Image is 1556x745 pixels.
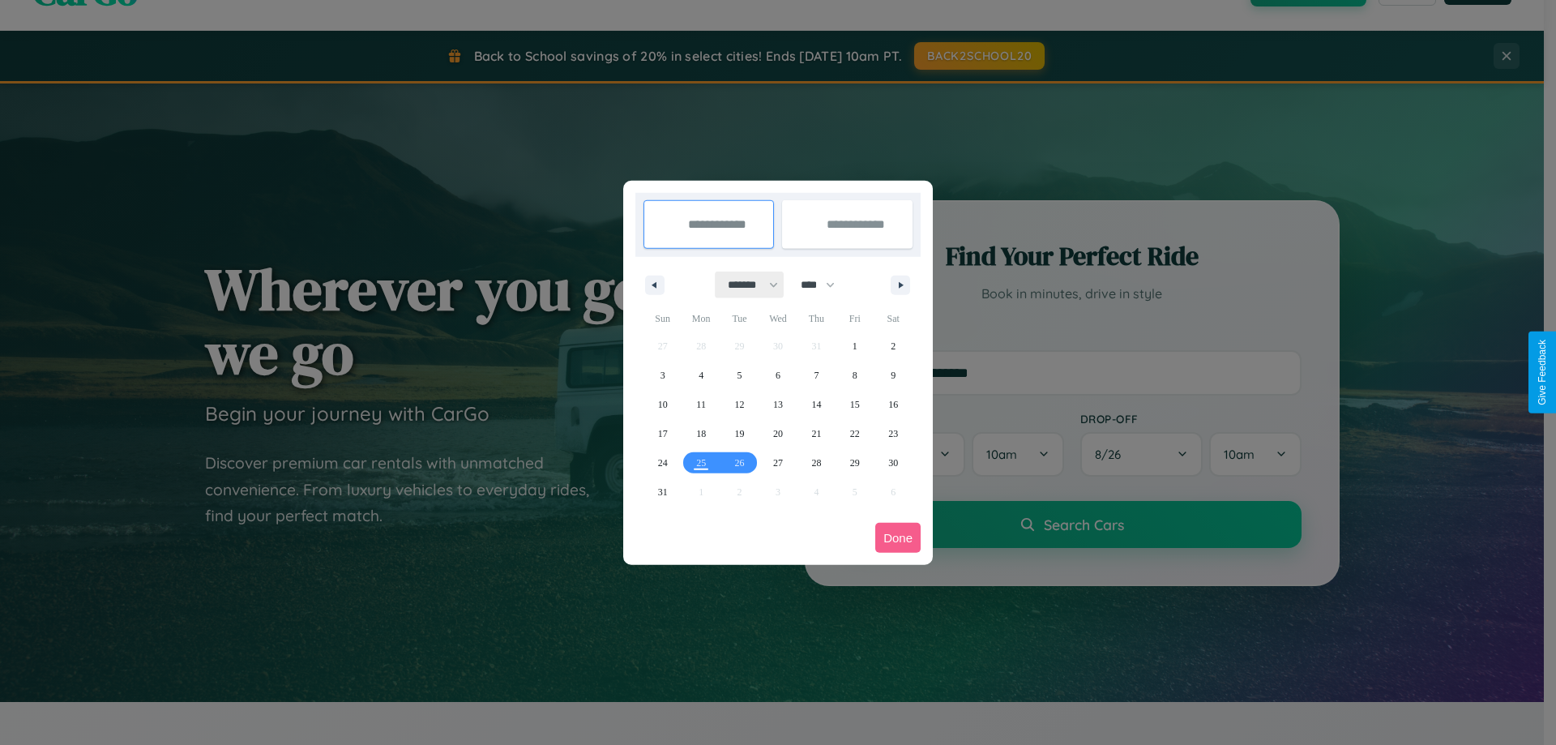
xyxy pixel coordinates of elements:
button: 15 [836,390,874,419]
span: 15 [850,390,860,419]
button: 16 [874,390,913,419]
span: Fri [836,306,874,332]
button: 6 [759,361,797,390]
span: 9 [891,361,896,390]
span: 21 [811,419,821,448]
span: 12 [735,390,745,419]
button: 18 [682,419,720,448]
button: 25 [682,448,720,477]
button: 20 [759,419,797,448]
span: 11 [696,390,706,419]
button: Done [875,523,921,553]
span: 28 [811,448,821,477]
span: 25 [696,448,706,477]
span: 27 [773,448,783,477]
span: Wed [759,306,797,332]
span: 16 [888,390,898,419]
button: 22 [836,419,874,448]
span: 7 [814,361,819,390]
button: 14 [797,390,836,419]
span: Sun [643,306,682,332]
span: 22 [850,419,860,448]
button: 29 [836,448,874,477]
span: Mon [682,306,720,332]
button: 31 [643,477,682,507]
button: 21 [797,419,836,448]
span: Tue [720,306,759,332]
button: 27 [759,448,797,477]
button: 4 [682,361,720,390]
button: 2 [874,332,913,361]
span: 31 [658,477,668,507]
span: 23 [888,419,898,448]
button: 1 [836,332,874,361]
span: 29 [850,448,860,477]
span: Thu [797,306,836,332]
span: 14 [811,390,821,419]
span: 17 [658,419,668,448]
span: 10 [658,390,668,419]
span: Sat [874,306,913,332]
button: 5 [720,361,759,390]
span: 20 [773,419,783,448]
button: 19 [720,419,759,448]
span: 5 [737,361,742,390]
span: 1 [853,332,857,361]
div: Give Feedback [1537,340,1548,405]
span: 8 [853,361,857,390]
span: 2 [891,332,896,361]
span: 26 [735,448,745,477]
span: 13 [773,390,783,419]
button: 9 [874,361,913,390]
span: 6 [776,361,780,390]
button: 12 [720,390,759,419]
button: 17 [643,419,682,448]
button: 7 [797,361,836,390]
span: 3 [660,361,665,390]
button: 28 [797,448,836,477]
button: 24 [643,448,682,477]
button: 11 [682,390,720,419]
span: 30 [888,448,898,477]
span: 19 [735,419,745,448]
button: 26 [720,448,759,477]
span: 18 [696,419,706,448]
span: 24 [658,448,668,477]
button: 23 [874,419,913,448]
button: 30 [874,448,913,477]
span: 4 [699,361,703,390]
button: 10 [643,390,682,419]
button: 8 [836,361,874,390]
button: 3 [643,361,682,390]
button: 13 [759,390,797,419]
